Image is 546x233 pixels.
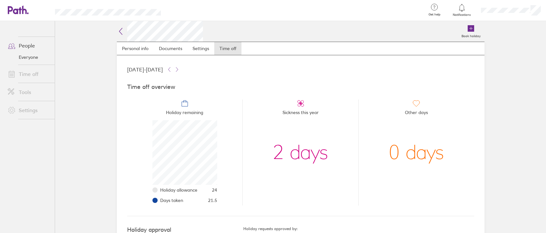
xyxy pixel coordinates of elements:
span: 24 [212,187,217,193]
a: Personal info [117,42,154,55]
span: Get help [424,13,445,16]
a: Tools [3,86,55,99]
a: Settings [187,42,214,55]
span: Sickness this year [283,107,319,120]
label: Book holiday [458,32,485,38]
span: [DATE] - [DATE] [127,67,163,72]
a: Documents [154,42,187,55]
a: Everyone [3,52,55,62]
a: People [3,39,55,52]
div: 0 days [389,120,444,185]
a: Time off [214,42,241,55]
span: Notifications [451,13,473,17]
span: 21.5 [208,198,217,203]
a: Settings [3,104,55,117]
div: 2 days [273,120,328,185]
a: Book holiday [458,21,485,42]
a: Time off [3,68,55,80]
h4: Time off overview [127,84,474,90]
span: Days taken [160,198,183,203]
a: Notifications [451,3,473,17]
h5: Holiday requests approved by: [243,227,474,231]
span: Holiday allowance [160,187,197,193]
span: Holiday remaining [166,107,203,120]
span: Other days [405,107,428,120]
